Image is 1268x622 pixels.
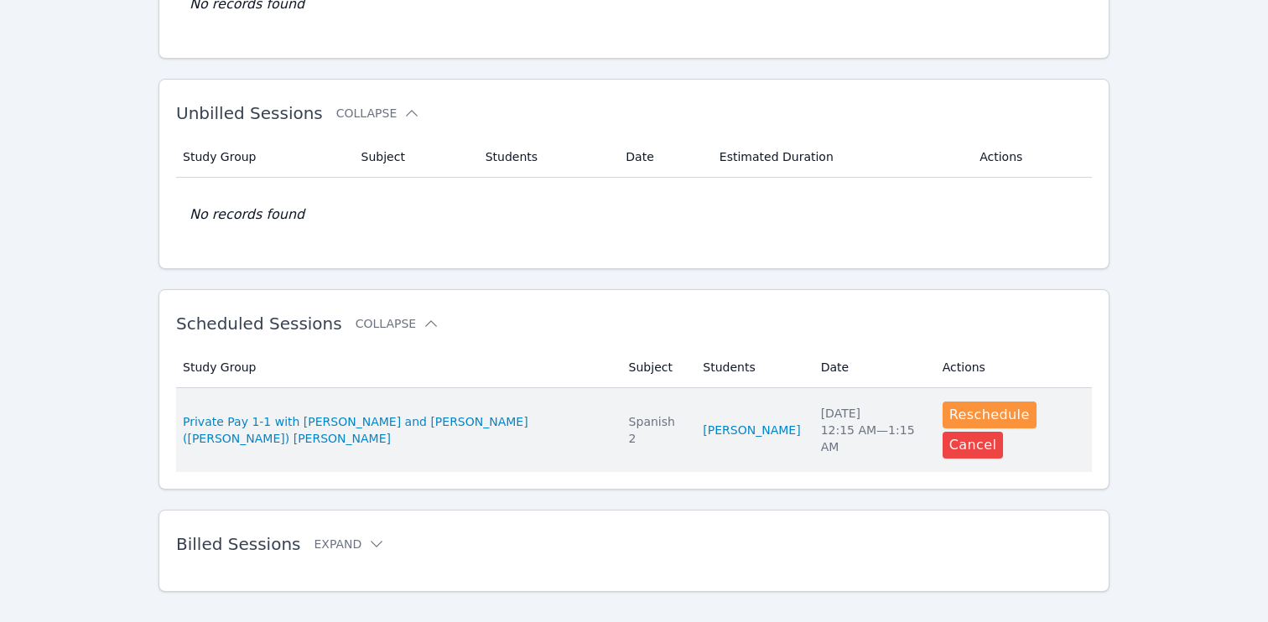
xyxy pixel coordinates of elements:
button: Reschedule [943,402,1037,428]
span: Scheduled Sessions [176,314,342,334]
th: Date [811,347,933,388]
span: Unbilled Sessions [176,103,323,123]
th: Subject [619,347,694,388]
div: [DATE] 12:15 AM — 1:15 AM [821,405,922,455]
a: Private Pay 1-1 with [PERSON_NAME] and [PERSON_NAME] ([PERSON_NAME]) [PERSON_NAME] [183,413,609,447]
th: Actions [933,347,1092,388]
div: Spanish 2 [629,413,683,447]
button: Collapse [336,105,420,122]
th: Students [475,137,616,178]
th: Students [693,347,810,388]
span: Billed Sessions [176,534,300,554]
button: Cancel [943,432,1004,459]
a: [PERSON_NAME] [703,422,800,438]
th: Actions [969,137,1092,178]
button: Expand [314,536,385,552]
th: Date [616,137,709,178]
button: Collapse [356,315,439,332]
th: Subject [351,137,475,178]
th: Study Group [176,137,351,178]
tr: Private Pay 1-1 with [PERSON_NAME] and [PERSON_NAME] ([PERSON_NAME]) [PERSON_NAME]Spanish 2[PERSO... [176,388,1092,472]
th: Estimated Duration [709,137,969,178]
th: Study Group [176,347,619,388]
td: No records found [176,178,1092,251]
